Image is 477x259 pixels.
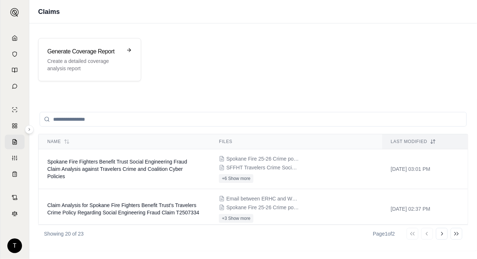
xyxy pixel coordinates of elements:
[5,135,25,149] a: Claim Coverage
[5,151,25,165] a: Custom Report
[382,149,468,189] td: [DATE] 03:01 PM
[5,63,25,78] a: Prompt Library
[47,159,187,179] span: Spokane Fire Fighters Benefit Trust Social Engineering Fraud Claim Analysis against Travelers Cri...
[47,202,199,215] span: Claim Analysis for Spokane Fire Fighters Benefit Trust's Travelers Crime Policy Regarding Social ...
[226,164,300,171] span: SFFHT Travelers Crime Social Engineering Endorsement.pdf
[226,155,300,162] span: Spokane Fire 25-26 Crime policy.PDF
[5,190,25,205] a: Contract Analysis
[5,47,25,61] a: Documents Vault
[391,139,459,144] div: Last modified
[219,214,253,223] button: +3 Show more
[5,31,25,45] a: Home
[10,8,19,17] img: Expand sidebar
[5,79,25,94] a: Chat
[5,102,25,117] a: Single Policy
[47,139,201,144] div: Name
[5,167,25,181] a: Coverage Table
[25,125,34,134] button: Expand sidebar
[47,47,122,56] h3: Generate Coverage Report
[219,174,253,183] button: +6 Show more
[226,195,300,202] span: Email between ERHC and WPAS.pdf
[373,230,395,237] div: Page 1 of 2
[7,5,22,20] button: Expand sidebar
[5,206,25,221] a: Legal Search Engine
[382,189,468,229] td: [DATE] 02:37 PM
[5,119,25,133] a: Policy Comparisons
[210,134,382,149] th: Files
[7,239,22,253] div: T
[44,230,84,237] p: Showing 20 of 23
[226,204,300,211] span: Spokane Fire 25-26 Crime policy.PDF
[38,7,60,17] h1: Claims
[47,57,122,72] p: Create a detailed coverage analysis report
